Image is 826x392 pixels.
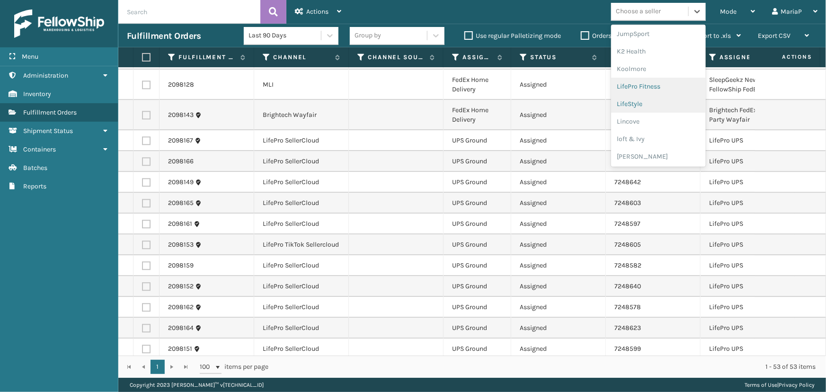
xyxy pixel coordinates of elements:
[758,32,790,40] span: Export CSV
[168,136,193,145] a: 2098167
[745,378,815,392] div: |
[606,255,701,276] td: 7248582
[701,297,795,318] td: LifePro UPS
[254,339,349,359] td: LifePro SellerCloud
[168,282,194,291] a: 2098152
[168,178,194,187] a: 2098149
[606,339,701,359] td: 7248599
[606,100,701,130] td: CS611946173
[200,360,269,374] span: items per page
[745,382,777,388] a: Terms of Use
[254,172,349,193] td: LifePro SellerCloud
[511,318,606,339] td: Assigned
[611,130,706,148] div: loft & Ivy
[168,303,194,312] a: 2098162
[306,8,329,16] span: Actions
[444,151,511,172] td: UPS Ground
[511,151,606,172] td: Assigned
[511,276,606,297] td: Assigned
[611,113,706,130] div: Lincove
[701,318,795,339] td: LifePro UPS
[511,193,606,214] td: Assigned
[701,276,795,297] td: LifePro UPS
[611,148,706,165] div: [PERSON_NAME]
[444,70,511,100] td: FedEx Home Delivery
[249,31,322,41] div: Last 90 Days
[616,7,661,17] div: Choose a seller
[23,71,68,80] span: Administration
[254,214,349,234] td: LifePro SellerCloud
[355,31,381,41] div: Group by
[23,90,51,98] span: Inventory
[701,193,795,214] td: LifePro UPS
[14,9,104,38] img: logo
[254,70,349,100] td: MLI
[606,214,701,234] td: 7248597
[581,32,673,40] label: Orders to be shipped [DATE]
[130,378,264,392] p: Copyright 2023 [PERSON_NAME]™ v [TECHNICAL_ID]
[444,234,511,255] td: UPS Ground
[23,108,77,116] span: Fulfillment Orders
[511,297,606,318] td: Assigned
[611,78,706,95] div: LifePro Fitness
[511,214,606,234] td: Assigned
[606,234,701,255] td: 7248605
[464,32,561,40] label: Use regular Palletizing mode
[444,193,511,214] td: UPS Ground
[444,130,511,151] td: UPS Ground
[254,297,349,318] td: LifePro SellerCloud
[168,110,194,120] a: 2098143
[511,130,606,151] td: Assigned
[168,240,194,249] a: 2098153
[701,214,795,234] td: LifePro UPS
[273,53,330,62] label: Channel
[511,234,606,255] td: Assigned
[606,151,701,172] td: 7248636
[606,193,701,214] td: 7248603
[168,80,194,89] a: 2098128
[701,130,795,151] td: LifePro UPS
[611,25,706,43] div: JumpSport
[779,382,815,388] a: Privacy Policy
[611,43,706,60] div: K2 Health
[168,323,194,333] a: 2098164
[127,30,201,42] h3: Fulfillment Orders
[462,53,493,62] label: Assigned Carrier Service
[606,276,701,297] td: 7248640
[701,70,795,100] td: SleepGeekz New-FellowShip FedEx Account
[701,234,795,255] td: LifePro UPS
[511,70,606,100] td: Assigned
[606,297,701,318] td: 7248578
[444,276,511,297] td: UPS Ground
[22,53,38,61] span: Menu
[254,255,349,276] td: LifePro SellerCloud
[693,32,731,40] span: Export to .xls
[701,255,795,276] td: LifePro UPS
[701,100,795,130] td: Brightech FedEx Third Party Wayfair
[254,318,349,339] td: LifePro SellerCloud
[511,255,606,276] td: Assigned
[444,214,511,234] td: UPS Ground
[611,60,706,78] div: Koolmore
[701,151,795,172] td: LifePro UPS
[23,127,73,135] span: Shipment Status
[23,164,47,172] span: Batches
[23,182,46,190] span: Reports
[200,362,214,372] span: 100
[151,360,165,374] a: 1
[511,100,606,130] td: Assigned
[701,172,795,193] td: LifePro UPS
[254,193,349,214] td: LifePro SellerCloud
[606,318,701,339] td: 7248623
[254,234,349,255] td: LifePro TikTok Sellercloud
[254,151,349,172] td: LifePro SellerCloud
[719,53,777,62] label: Assigned Carrier
[168,219,192,229] a: 2098161
[511,339,606,359] td: Assigned
[282,362,816,372] div: 1 - 53 of 53 items
[254,276,349,297] td: LifePro SellerCloud
[606,70,701,100] td: 113-0011113-0517801
[168,198,194,208] a: 2098165
[511,172,606,193] td: Assigned
[752,49,818,65] span: Actions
